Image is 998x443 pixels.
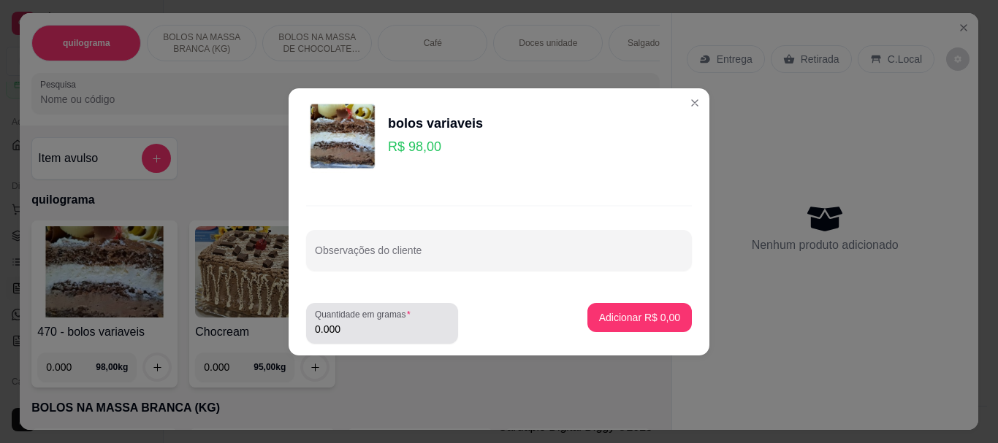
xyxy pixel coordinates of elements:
input: Quantidade em gramas [315,322,449,336]
img: product-image [306,100,379,173]
div: bolos variaveis [388,113,483,134]
label: Quantidade em gramas [315,308,416,320]
p: Adicionar R$ 0,00 [599,310,680,325]
p: R$ 98,00 [388,136,483,157]
button: Close [683,91,706,115]
input: Observações do cliente [315,249,683,263]
button: Adicionar R$ 0,00 [587,303,692,332]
